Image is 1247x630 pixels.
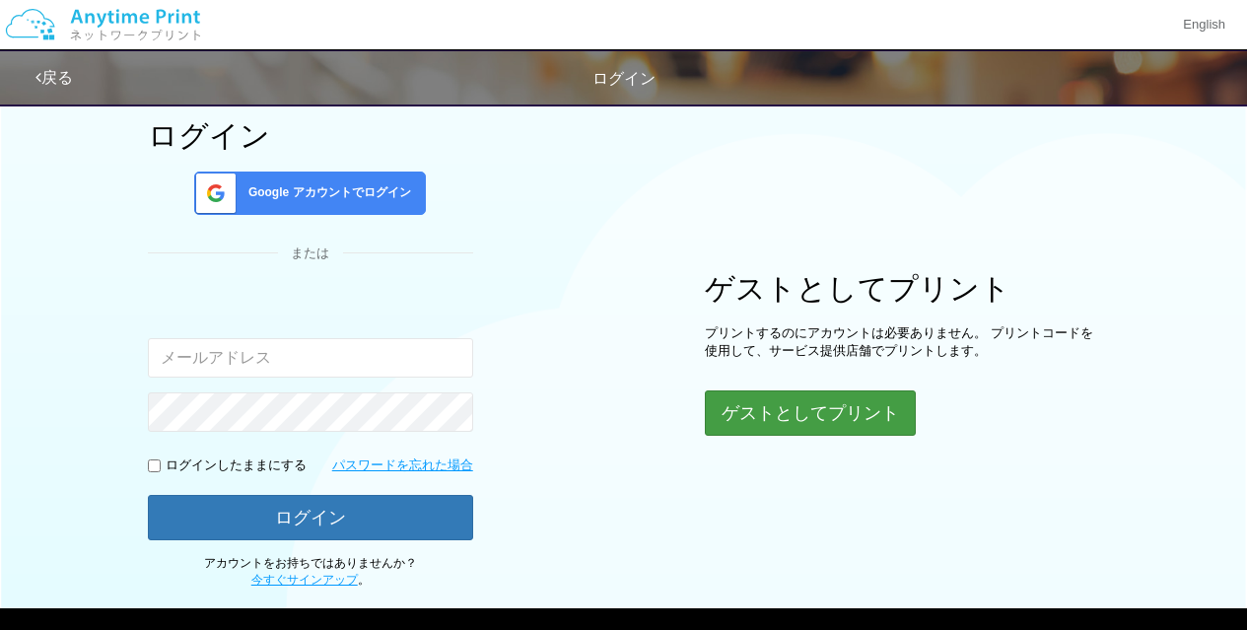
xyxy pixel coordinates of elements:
span: ログイン [592,70,656,87]
button: ゲストとしてプリント [705,390,916,436]
p: プリントするのにアカウントは必要ありません。 プリントコードを使用して、サービス提供店舗でプリントします。 [705,324,1099,361]
h1: ログイン [148,119,473,152]
button: ログイン [148,495,473,540]
p: アカウントをお持ちではありませんか？ [148,555,473,589]
p: ログインしたままにする [166,456,307,475]
h1: ゲストとしてプリント [705,272,1099,305]
a: 戻る [35,69,73,86]
span: 。 [251,573,370,587]
div: または [148,245,473,263]
a: 今すぐサインアップ [251,573,358,587]
a: パスワードを忘れた場合 [332,456,473,475]
input: メールアドレス [148,338,473,378]
span: Google アカウントでログイン [241,184,411,201]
